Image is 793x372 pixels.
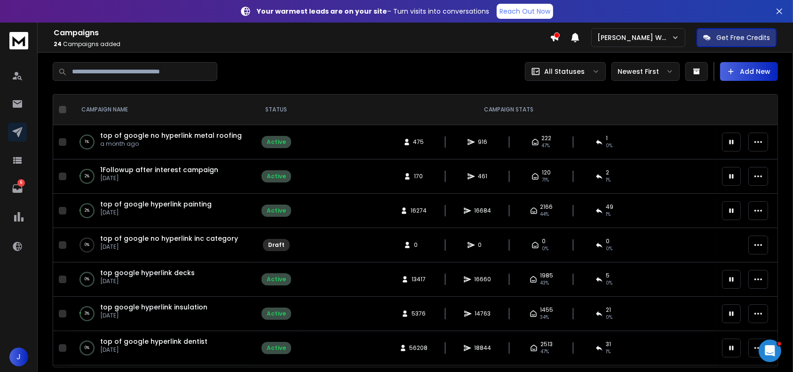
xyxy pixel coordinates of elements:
span: 1455 [540,306,553,314]
p: All Statuses [544,67,585,76]
span: 1 % [606,176,611,184]
a: Reach Out Now [497,4,553,19]
span: 0% [542,245,548,253]
td: 2%1Followup after interest campaign[DATE] [70,159,251,194]
iframe: Intercom live chat [759,340,781,362]
button: J [9,348,28,366]
span: 16274 [411,207,427,214]
span: 475 [413,138,424,146]
span: 47 % [542,142,550,150]
span: 461 [478,173,487,180]
span: 31 [606,340,611,348]
p: [DATE] [100,174,218,182]
p: 1 % [85,137,89,147]
p: [PERSON_NAME] Websites [597,33,672,42]
span: 916 [478,138,487,146]
span: 71 % [542,176,549,184]
button: Newest First [611,62,680,81]
td: 0%top of google hyperlink dentist[DATE] [70,331,251,365]
span: 2166 [540,203,553,211]
span: 21 [606,306,611,314]
span: 13417 [412,276,426,283]
span: 47 % [540,348,549,356]
span: 5 [606,272,610,279]
div: Active [267,138,286,146]
span: 0 [542,237,546,245]
p: Reach Out Now [500,7,550,16]
span: 44 % [540,211,549,218]
button: Get Free Credits [697,28,777,47]
p: – Turn visits into conversations [257,7,489,16]
span: 24 [54,40,62,48]
span: 222 [542,135,552,142]
td: 0%top of google no hyperlink inc category[DATE] [70,228,251,262]
span: 56208 [410,344,428,352]
a: top of google no hyperlink metal roofing [100,131,242,140]
span: 170 [414,173,423,180]
span: 2513 [540,340,553,348]
strong: Your warmest leads are on your site [257,7,387,16]
div: Active [267,173,286,180]
p: a month ago [100,140,242,148]
p: 0 % [85,343,89,353]
span: 0 % [606,142,612,150]
td: 0%top google hyperlink decks[DATE] [70,262,251,297]
p: [DATE] [100,243,238,251]
span: 18844 [474,344,491,352]
div: Active [267,344,286,352]
th: CAMPAIGN NAME [70,95,251,125]
button: Add New [720,62,778,81]
span: 43 % [540,279,549,287]
td: 1%top of google no hyperlink metal roofinga month ago [70,125,251,159]
span: 0% [606,245,612,253]
span: 16684 [474,207,491,214]
span: 120 [542,169,551,176]
span: 2 [606,169,609,176]
div: Active [267,207,286,214]
span: 49 [606,203,613,211]
a: top of google hyperlink painting [100,199,212,209]
h1: Campaigns [54,27,550,39]
td: 3%top google hyperlink insulation[DATE] [70,297,251,331]
p: 0 % [85,240,89,250]
span: 0 [478,241,487,249]
span: 0 % [606,314,612,321]
div: Active [267,276,286,283]
span: 1985 [540,272,553,279]
p: [DATE] [100,277,195,285]
a: 6 [8,179,27,198]
p: Campaigns added [54,40,550,48]
p: [DATE] [100,346,207,354]
a: top of google hyperlink dentist [100,337,207,346]
p: [DATE] [100,312,207,319]
span: 5376 [412,310,426,317]
p: 6 [17,179,25,187]
span: 16660 [474,276,491,283]
p: 2 % [85,206,89,215]
span: 0 [414,241,423,249]
span: 0 [606,237,610,245]
th: CAMPAIGN STATS [301,95,716,125]
p: 0 % [85,275,89,284]
p: 3 % [85,309,89,318]
span: 1 % [606,211,611,218]
span: 14763 [475,310,491,317]
a: top google hyperlink decks [100,268,195,277]
span: top of google no hyperlink inc category [100,234,238,243]
p: [DATE] [100,209,212,216]
span: 1 % [606,348,611,356]
p: Get Free Credits [716,33,770,42]
span: 0 % [606,279,612,287]
div: Active [267,310,286,317]
a: 1Followup after interest campaign [100,165,218,174]
span: top google hyperlink insulation [100,302,207,312]
div: Draft [268,241,285,249]
span: 34 % [540,314,549,321]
